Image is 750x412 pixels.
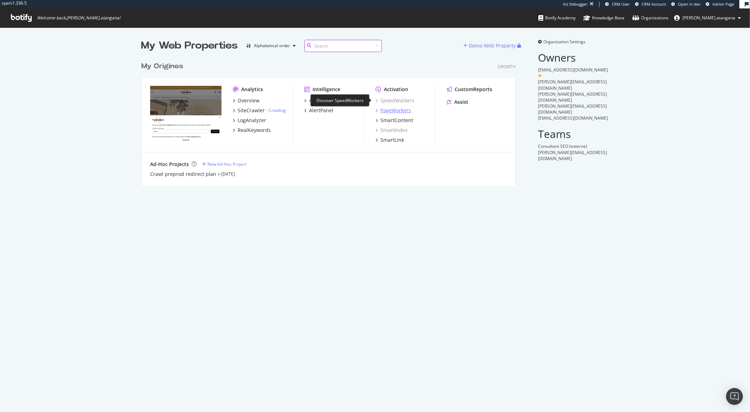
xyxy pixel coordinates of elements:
span: [EMAIL_ADDRESS][DOMAIN_NAME] [538,115,608,121]
div: Consultant SEO (externe) [538,143,609,149]
a: Knowledge Base [583,8,624,27]
span: CRM User [612,1,630,7]
a: Assist [447,99,468,106]
span: renaud.atangana [682,15,735,21]
div: Botify Academy [538,14,576,21]
div: Overview [238,97,259,104]
a: Botify Academy [538,8,576,27]
input: Search [305,40,382,52]
span: Organization Settings [544,39,586,45]
div: SmartContent [380,117,413,124]
a: Demo Web Property [464,43,518,49]
a: ActionBoard [304,97,338,104]
button: Alphabetical order [244,40,299,51]
button: Demo Web Property [464,40,518,51]
a: SmartLink [376,137,404,144]
div: SmartLink [380,137,404,144]
a: LogAnalyzer [233,117,266,124]
span: [PERSON_NAME][EMAIL_ADDRESS][DOMAIN_NAME] [538,91,607,103]
span: Open in dev [678,1,700,7]
div: RealKeywords [238,127,271,134]
div: LogAnalyzer [238,117,266,124]
span: [PERSON_NAME][EMAIL_ADDRESS][DOMAIN_NAME] [538,103,607,115]
a: SmartIndex [376,127,408,134]
a: Crawling [269,107,286,113]
a: SmartContent [376,117,413,124]
div: Organizations [632,14,668,21]
div: My Origines [141,61,183,71]
a: CRM User [605,1,630,7]
span: CRM Account [642,1,666,7]
a: Overview [233,97,259,104]
div: Discover SpeedWorkers [310,94,370,107]
div: PageWorkers [380,107,411,114]
div: New Ad-Hoc Project [207,161,246,167]
a: New Ad-Hoc Project [202,161,246,167]
div: Assist [454,99,468,106]
span: [PERSON_NAME][EMAIL_ADDRESS][DOMAIN_NAME] [538,150,607,161]
button: [PERSON_NAME].atangana [668,12,746,24]
a: CRM Account [635,1,666,7]
span: [PERSON_NAME][EMAIL_ADDRESS][DOMAIN_NAME] [538,79,607,91]
span: Admin Page [712,1,734,7]
img: my-origines.com [150,86,222,143]
a: Admin Page [706,1,734,7]
a: SiteCrawler- Crawling [233,107,286,114]
a: Organizations [632,8,668,27]
a: SpeedWorkers [376,97,415,104]
a: Crawl preprod redirect plan [150,171,216,178]
a: AlertPanel [304,107,333,114]
div: ActionBoard [309,97,338,104]
span: Welcome back, [PERSON_NAME].atangana ! [37,15,120,21]
div: Activation [384,86,408,93]
div: Alphabetical order [254,44,290,48]
a: Open in dev [671,1,700,7]
a: CustomReports [447,86,492,93]
div: SiteCrawler [238,107,265,114]
div: Knowledge Base [583,14,624,21]
div: Demo Web Property [469,42,516,49]
div: Ad-Hoc Projects [150,161,189,168]
div: Open Intercom Messenger [726,388,743,405]
div: Growth [498,64,516,70]
div: My Web Properties [141,39,238,53]
a: PageWorkers [376,107,411,114]
div: CustomReports [455,86,492,93]
div: Viz Debugger: [563,1,588,7]
span: [EMAIL_ADDRESS][DOMAIN_NAME] [538,67,608,73]
h2: Teams [538,128,609,140]
a: RealKeywords [233,127,271,134]
a: My Origines [141,61,186,71]
h2: Owners [538,52,609,63]
div: Analytics [241,86,263,93]
div: grid [141,53,521,186]
div: AlertPanel [309,107,333,114]
a: [DATE] [221,171,235,177]
div: Intelligence [313,86,340,93]
div: - [266,107,286,113]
